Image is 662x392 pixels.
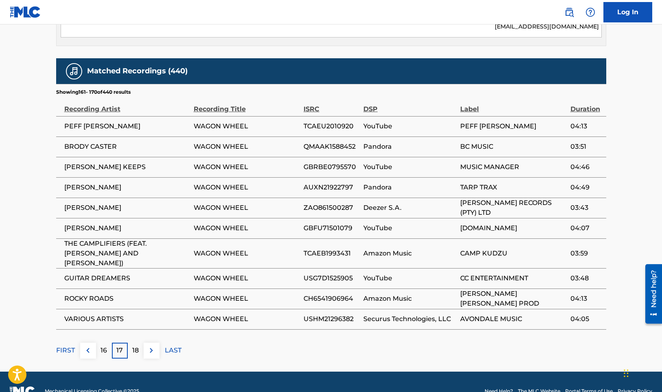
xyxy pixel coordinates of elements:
[56,346,75,355] p: FIRST
[570,96,602,114] div: Duration
[194,223,299,233] span: WAGON WHEEL
[460,289,566,308] span: [PERSON_NAME] [PERSON_NAME] PROD
[64,223,190,233] span: [PERSON_NAME]
[64,239,190,268] span: THE CAMPLIFIERS (FEAT. [PERSON_NAME] AND [PERSON_NAME])
[460,183,566,192] span: TARP TRAX
[165,346,181,355] p: LAST
[363,162,456,172] span: YouTube
[621,353,662,392] iframe: Chat Widget
[586,7,595,17] img: help
[460,273,566,283] span: CC ENTERTAINMENT
[624,361,629,385] div: Drag
[304,203,359,213] span: ZAO861500287
[570,142,602,152] span: 03:51
[363,203,456,213] span: Deezer S.A.
[56,88,131,96] p: Showing 161 - 170 of 440 results
[304,162,359,172] span: GBRBE0795570
[304,96,359,114] div: ISRC
[570,314,602,324] span: 04:05
[363,294,456,304] span: Amazon Music
[570,273,602,283] span: 03:48
[64,121,190,131] span: PEFF [PERSON_NAME]
[304,273,359,283] span: USG7D1525905
[64,142,190,152] span: BRODY CASTER
[570,249,602,258] span: 03:59
[116,346,123,355] p: 17
[304,294,359,304] span: CH6541906964
[132,346,139,355] p: 18
[495,22,601,31] p: [EMAIL_ADDRESS][DOMAIN_NAME]
[83,346,93,355] img: left
[194,314,299,324] span: WAGON WHEEL
[460,121,566,131] span: PEFF [PERSON_NAME]
[570,121,602,131] span: 04:13
[561,4,577,20] a: Public Search
[64,96,190,114] div: Recording Artist
[194,203,299,213] span: WAGON WHEEL
[460,162,566,172] span: MUSIC MANAGER
[460,198,566,218] span: [PERSON_NAME] RECORDS (PTY) LTD
[146,346,156,355] img: right
[570,162,602,172] span: 04:46
[194,273,299,283] span: WAGON WHEEL
[570,223,602,233] span: 04:07
[194,162,299,172] span: WAGON WHEEL
[304,314,359,324] span: USHM21296382
[639,261,662,326] iframe: Resource Center
[460,142,566,152] span: BC MUSIC
[304,183,359,192] span: AUXN21922797
[460,249,566,258] span: CAMP KUDZU
[570,203,602,213] span: 03:43
[87,66,188,76] h5: Matched Recordings (440)
[460,314,566,324] span: AVONDALE MUSIC
[194,142,299,152] span: WAGON WHEEL
[64,203,190,213] span: [PERSON_NAME]
[564,7,574,17] img: search
[64,294,190,304] span: ROCKY ROADS
[363,273,456,283] span: YouTube
[363,96,456,114] div: DSP
[363,249,456,258] span: Amazon Music
[460,223,566,233] span: [DOMAIN_NAME]
[64,314,190,324] span: VARIOUS ARTISTS
[363,142,456,152] span: Pandora
[304,223,359,233] span: GBFU71501079
[363,121,456,131] span: YouTube
[10,6,41,18] img: MLC Logo
[304,142,359,152] span: QMAAK1588452
[194,121,299,131] span: WAGON WHEEL
[194,96,299,114] div: Recording Title
[363,183,456,192] span: Pandora
[570,294,602,304] span: 04:13
[304,121,359,131] span: TCAEU2010920
[101,346,107,355] p: 16
[582,4,599,20] div: Help
[460,96,566,114] div: Label
[194,294,299,304] span: WAGON WHEEL
[194,249,299,258] span: WAGON WHEEL
[69,66,79,76] img: Matched Recordings
[194,183,299,192] span: WAGON WHEEL
[603,2,652,22] a: Log In
[64,273,190,283] span: GUITAR DREAMERS
[570,183,602,192] span: 04:49
[363,223,456,233] span: YouTube
[304,249,359,258] span: TCAEB1993431
[64,183,190,192] span: [PERSON_NAME]
[64,162,190,172] span: [PERSON_NAME] KEEPS
[363,314,456,324] span: Securus Technologies, LLC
